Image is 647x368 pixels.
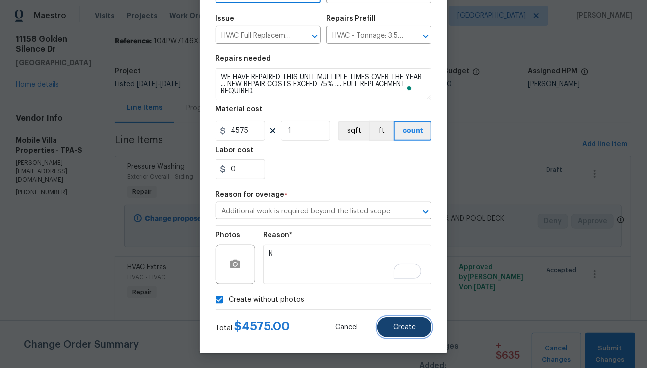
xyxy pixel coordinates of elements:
[263,245,431,284] textarea: To enrich screen reader interactions, please activate Accessibility in Grammarly extension settings
[234,320,290,332] span: $ 4575.00
[326,15,376,22] h5: Repairs Prefill
[320,317,374,337] button: Cancel
[216,147,253,154] h5: Labor cost
[216,68,431,100] textarea: To enrich screen reader interactions, please activate Accessibility in Grammarly extension settings
[419,205,432,219] button: Open
[394,121,431,141] button: count
[419,29,432,43] button: Open
[216,321,290,333] div: Total
[216,15,234,22] h5: Issue
[377,317,431,337] button: Create
[216,204,404,219] input: Select a reason for overage
[335,324,358,331] span: Cancel
[263,232,292,239] h5: Reason*
[216,191,284,198] h5: Reason for overage
[338,121,369,141] button: sqft
[216,232,240,239] h5: Photos
[393,324,416,331] span: Create
[216,106,262,113] h5: Material cost
[229,295,304,305] span: Create without photos
[216,55,270,62] h5: Repairs needed
[369,121,394,141] button: ft
[308,29,322,43] button: Open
